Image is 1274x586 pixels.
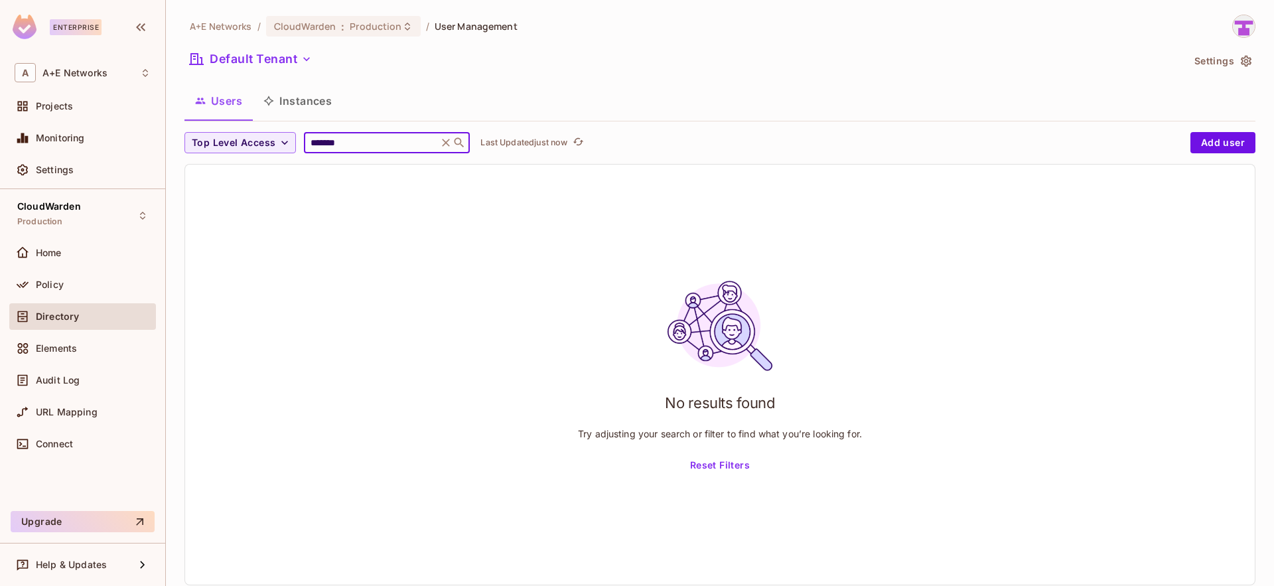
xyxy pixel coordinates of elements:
[36,248,62,258] span: Home
[685,455,755,476] button: Reset Filters
[567,135,586,151] span: Click to refresh data
[665,393,775,413] h1: No results found
[17,201,81,212] span: CloudWarden
[50,19,102,35] div: Enterprise
[257,20,261,33] li: /
[340,21,345,32] span: :
[350,20,401,33] span: Production
[42,68,107,78] span: Workspace: A+E Networks
[36,311,79,322] span: Directory
[435,20,518,33] span: User Management
[36,559,107,570] span: Help & Updates
[570,135,586,151] button: refresh
[573,136,584,149] span: refresh
[578,427,862,440] p: Try adjusting your search or filter to find what you’re looking for.
[36,165,74,175] span: Settings
[184,132,296,153] button: Top Level Access
[15,63,36,82] span: A
[36,343,77,354] span: Elements
[184,48,317,70] button: Default Tenant
[36,375,80,386] span: Audit Log
[480,137,567,148] p: Last Updated just now
[1189,50,1255,72] button: Settings
[274,20,336,33] span: CloudWarden
[36,407,98,417] span: URL Mapping
[1233,15,1255,37] img: Sailesh Malladi
[36,439,73,449] span: Connect
[184,84,253,117] button: Users
[1190,132,1255,153] button: Add user
[253,84,342,117] button: Instances
[13,15,36,39] img: SReyMgAAAABJRU5ErkJggg==
[36,101,73,111] span: Projects
[36,279,64,290] span: Policy
[17,216,63,227] span: Production
[11,511,155,532] button: Upgrade
[190,20,252,33] span: the active workspace
[192,135,275,151] span: Top Level Access
[36,133,85,143] span: Monitoring
[426,20,429,33] li: /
